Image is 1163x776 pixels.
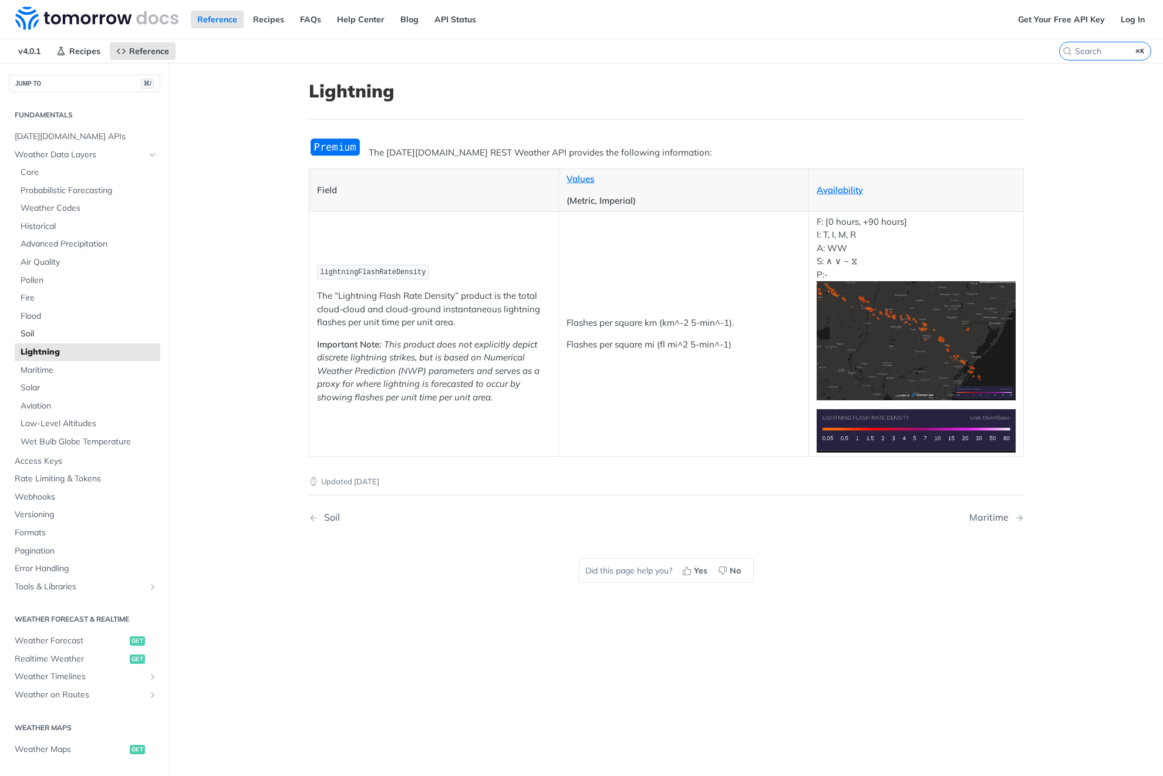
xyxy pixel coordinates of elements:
[1133,45,1148,57] kbd: ⌘K
[9,723,160,733] h2: Weather Maps
[15,6,178,30] img: Tomorrow.io Weather API Docs
[148,150,157,160] button: Hide subpages for Weather Data Layers
[730,565,741,577] span: No
[21,311,157,322] span: Flood
[9,110,160,120] h2: Fundamentals
[817,215,1015,400] p: F: [0 hours, +90 hours] I: T, I, M, R A: WW S: ∧ ∨ ~ ⧖ P:-
[15,200,160,217] a: Weather Codes
[21,400,157,412] span: Aviation
[130,745,145,754] span: get
[148,690,157,700] button: Show subpages for Weather on Routes
[15,362,160,379] a: Maritime
[9,128,160,146] a: [DATE][DOMAIN_NAME] APIs
[15,308,160,325] a: Flood
[317,289,551,329] p: The “Lightning Flash Rate Density” product is the total cloud-cloud and cloud-ground instantaneou...
[21,275,157,286] span: Pollen
[21,167,157,178] span: Core
[15,653,127,665] span: Realtime Weather
[969,512,1024,523] a: Next Page: Maritime
[69,46,100,56] span: Recipes
[15,527,157,539] span: Formats
[15,671,145,683] span: Weather Timelines
[817,335,1015,346] span: Expand image
[567,316,801,330] p: Flashes per square km (km^-2 5-min^-1).
[309,500,1024,535] nav: Pagination Controls
[15,272,160,289] a: Pollen
[15,182,160,200] a: Probabilistic Forecasting
[15,744,127,755] span: Weather Maps
[21,328,157,340] span: Soil
[428,11,483,28] a: API Status
[191,11,244,28] a: Reference
[15,635,127,647] span: Weather Forecast
[15,254,160,271] a: Air Quality
[9,146,160,164] a: Weather Data LayersHide subpages for Weather Data Layers
[15,563,157,575] span: Error Handling
[9,524,160,542] a: Formats
[15,149,145,161] span: Weather Data Layers
[15,343,160,361] a: Lightning
[21,221,157,232] span: Historical
[1063,46,1072,56] svg: Search
[15,235,160,253] a: Advanced Precipitation
[21,238,157,250] span: Advanced Precipitation
[148,582,157,592] button: Show subpages for Tools & Libraries
[15,218,160,235] a: Historical
[141,79,154,89] span: ⌘/
[15,433,160,451] a: Wet Bulb Globe Temperature
[21,382,157,394] span: Solar
[9,650,160,668] a: Realtime Weatherget
[15,689,145,701] span: Weather on Routes
[318,512,340,523] div: Soil
[309,80,1024,102] h1: Lightning
[15,397,160,415] a: Aviation
[130,654,145,664] span: get
[9,741,160,758] a: Weather Mapsget
[714,562,747,579] button: No
[9,632,160,650] a: Weather Forecastget
[21,418,157,430] span: Low-Level Altitudes
[969,512,1014,523] div: Maritime
[21,185,157,197] span: Probabilistic Forecasting
[817,409,1015,452] img: Lightning Flash Rate Density Legend
[9,668,160,686] a: Weather TimelinesShow subpages for Weather Timelines
[9,75,160,92] button: JUMP TO⌘/
[15,456,157,467] span: Access Keys
[21,257,157,268] span: Air Quality
[678,562,714,579] button: Yes
[15,473,157,485] span: Rate Limiting & Tokens
[567,338,801,352] p: Flashes per square mi (fl mi^2 5-min^-1)
[15,415,160,433] a: Low-Level Altitudes
[15,131,157,143] span: [DATE][DOMAIN_NAME] APIs
[9,453,160,470] a: Access Keys
[15,491,157,503] span: Webhooks
[317,339,540,403] em: This product does not explicitly depict discrete lightning strikes, but is based on Numerical Wea...
[1114,11,1151,28] a: Log In
[15,581,145,593] span: Tools & Libraries
[21,436,157,448] span: Wet Bulb Globe Temperature
[21,292,157,304] span: Fire
[12,42,47,60] span: v4.0.1
[817,424,1015,436] span: Expand image
[309,476,1024,488] p: Updated [DATE]
[21,365,157,376] span: Maritime
[15,545,157,557] span: Pagination
[9,542,160,560] a: Pagination
[694,565,707,577] span: Yes
[9,506,160,524] a: Versioning
[148,672,157,681] button: Show subpages for Weather Timelines
[15,325,160,343] a: Soil
[129,46,169,56] span: Reference
[9,470,160,488] a: Rate Limiting & Tokens
[309,146,1024,160] p: The [DATE][DOMAIN_NAME] REST Weather API provides the following information:
[247,11,291,28] a: Recipes
[294,11,328,28] a: FAQs
[567,173,594,184] a: Values
[9,578,160,596] a: Tools & LibrariesShow subpages for Tools & Libraries
[15,164,160,181] a: Core
[15,509,157,521] span: Versioning
[9,614,160,625] h2: Weather Forecast & realtime
[15,289,160,307] a: Fire
[579,558,754,583] div: Did this page help you?
[9,560,160,578] a: Error Handling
